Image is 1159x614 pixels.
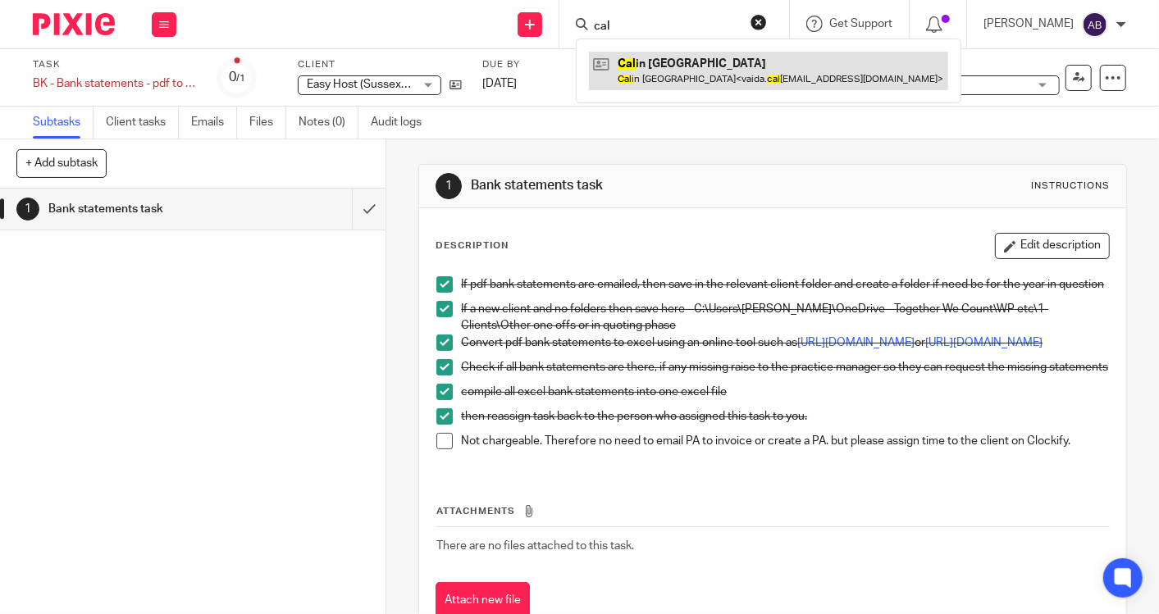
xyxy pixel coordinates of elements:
[16,149,107,177] button: + Add subtask
[461,301,1109,334] p: If a new client and no folders then save here - C:\Users\[PERSON_NAME]\OneDrive - Together We Cou...
[307,79,424,90] span: Easy Host (Sussex) Ltd
[371,107,434,139] a: Audit logs
[461,334,1109,351] p: Convert pdf bank statements to excel using an online tool such as or
[592,20,740,34] input: Search
[461,359,1109,375] p: Check if all bank statements are there, if any missing raise to the practice manager so they can ...
[436,540,634,552] span: There are no files attached to this task.
[797,337,915,348] a: [URL][DOMAIN_NAME]
[299,107,358,139] a: Notes (0)
[33,107,94,139] a: Subtasks
[298,58,462,71] label: Client
[896,58,1060,71] label: Tags
[751,14,767,30] button: Clear
[995,233,1110,259] button: Edit description
[983,16,1074,32] p: [PERSON_NAME]
[1031,180,1110,193] div: Instructions
[1082,11,1108,38] img: svg%3E
[436,507,515,516] span: Attachments
[48,197,240,221] h1: Bank statements task
[191,107,237,139] a: Emails
[33,58,197,71] label: Task
[461,433,1109,449] p: Not chargeable. Therefore no need to email PA to invoice or create a PA. but please assign time t...
[482,58,556,71] label: Due by
[461,408,1109,425] p: then reassign task back to the person who assigned this task to you.
[106,107,179,139] a: Client tasks
[829,18,892,30] span: Get Support
[482,78,517,89] span: [DATE]
[436,239,509,252] p: Description
[33,75,197,92] div: BK - Bank statements - pdf to excel task
[229,68,245,87] div: 0
[461,276,1109,293] p: If pdf bank statements are emailed, then save in the relevant client folder and create a folder i...
[16,198,39,221] div: 1
[436,173,462,199] div: 1
[236,74,245,83] small: /1
[925,337,1043,348] a: [URL][DOMAIN_NAME]
[249,107,286,139] a: Files
[461,384,1109,400] p: compile all excel bank statements into one excel file
[33,13,115,35] img: Pixie
[471,177,808,194] h1: Bank statements task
